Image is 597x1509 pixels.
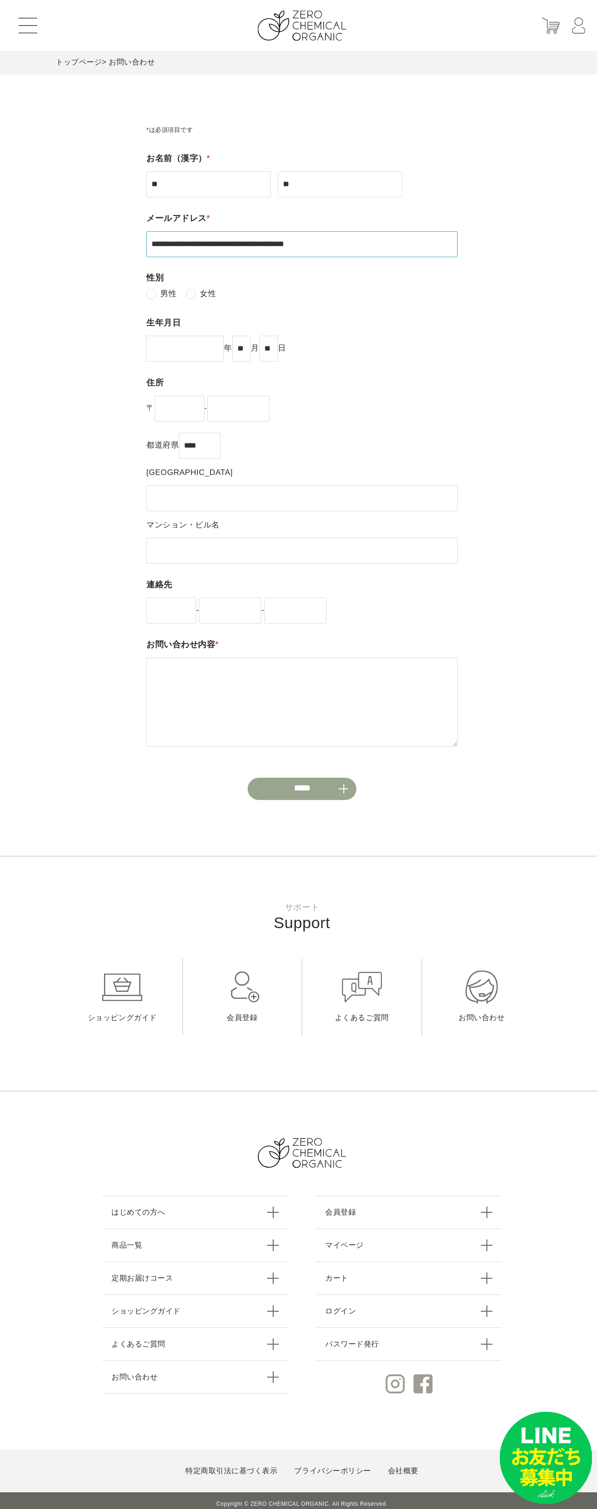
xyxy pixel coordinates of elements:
[146,331,458,362] dd: 年 月 日
[56,51,548,74] div: > お問い合わせ
[258,11,347,41] img: ZERO CHEMICAL ORGANIC
[388,1467,419,1475] a: 会社概要
[56,58,102,66] a: トップページ
[146,362,458,391] dt: 住所
[146,459,458,511] dd: [GEOGRAPHIC_DATA]
[316,1294,502,1327] a: ログイン
[102,1294,288,1327] a: ショッピングガイド
[102,1229,288,1262] a: 商品一覧
[316,1229,502,1262] a: マイページ
[316,1262,502,1294] a: カート
[413,1374,433,1393] img: Facebook
[102,1262,288,1294] a: 定期お届けコース
[186,289,216,299] label: 女性
[542,18,560,34] img: カート
[146,289,177,299] label: 男性
[19,903,585,911] small: サポート
[316,1327,502,1361] a: パスワード発行
[146,197,458,227] dt: メールアドレス
[63,959,182,1035] a: ショッピングガイド
[146,564,458,593] dt: 連絡先
[185,1467,277,1475] a: 特定商取引法に基づく表示
[294,1467,371,1475] a: プライバシーポリシー
[274,914,330,931] span: Support
[146,593,458,624] dd: - -
[146,257,458,286] dt: 性別
[302,959,421,1035] a: よくあるご質問
[146,422,458,458] dd: 都道府県
[422,959,542,1035] a: お問い合わせ
[572,18,585,34] img: マイページ
[146,302,458,331] dt: 生年月日
[102,1327,288,1360] a: よくあるご質問
[258,1138,346,1168] img: ZERO CHEMICAL ORGANIC
[183,959,302,1035] a: 会員登録
[316,1196,502,1229] a: 会員登録
[146,391,458,422] dd: 〒 -
[146,137,458,167] dt: お名前（漢字）
[386,1374,405,1393] img: Instagram
[146,624,458,653] dt: お問い合わせ内容
[102,1196,288,1229] a: はじめての方へ
[146,126,193,133] span: *は必須項目です
[146,511,458,564] dd: マンション・ビル名
[102,1360,288,1394] a: お問い合わせ
[499,1411,592,1504] img: small_line.png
